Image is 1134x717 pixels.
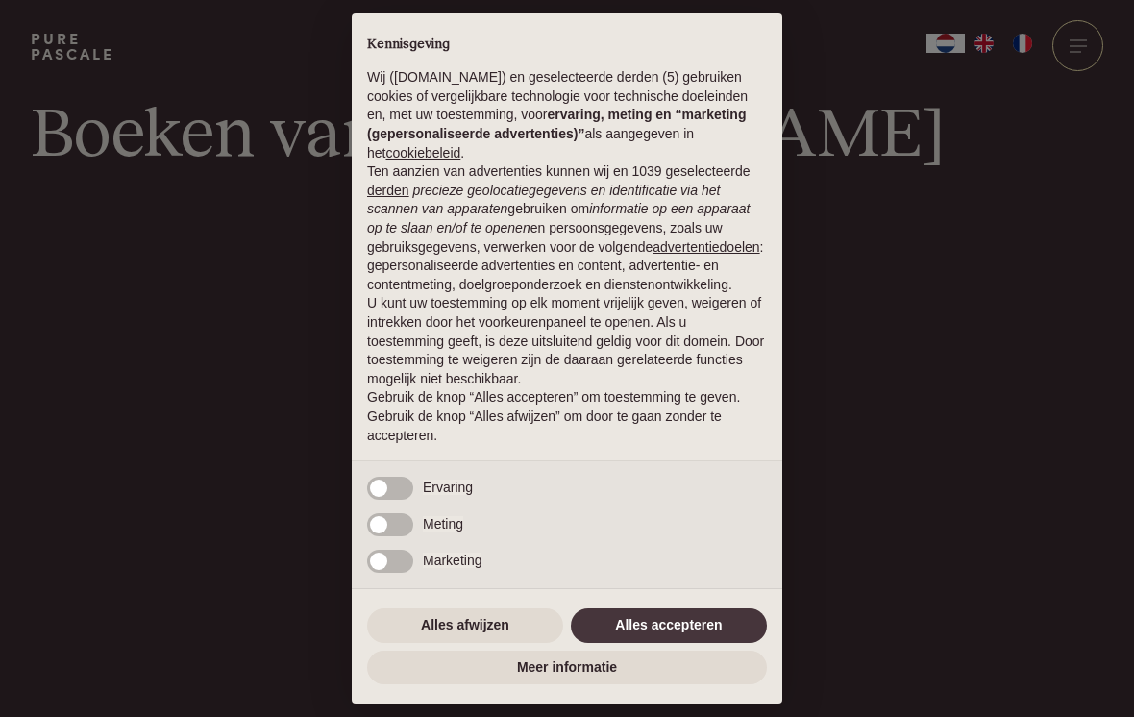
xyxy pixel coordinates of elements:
[653,238,759,258] button: advertentiedoelen
[367,651,767,685] button: Meer informatie
[367,182,409,201] button: derden
[367,37,767,54] h2: Kennisgeving
[423,516,463,532] span: Meting
[367,608,563,643] button: Alles afwijzen
[367,68,767,162] p: Wij ([DOMAIN_NAME]) en geselecteerde derden (5) gebruiken cookies of vergelijkbare technologie vo...
[367,162,767,294] p: Ten aanzien van advertenties kunnen wij en 1039 geselecteerde gebruiken om en persoonsgegevens, z...
[367,201,751,235] em: informatie op een apparaat op te slaan en/of te openen
[571,608,767,643] button: Alles accepteren
[423,553,481,568] span: Marketing
[423,480,473,495] span: Ervaring
[367,183,720,217] em: precieze geolocatiegegevens en identificatie via het scannen van apparaten
[385,145,460,161] a: cookiebeleid
[367,107,746,141] strong: ervaring, meting en “marketing (gepersonaliseerde advertenties)”
[367,294,767,388] p: U kunt uw toestemming op elk moment vrijelijk geven, weigeren of intrekken door het voorkeurenpan...
[367,388,767,445] p: Gebruik de knop “Alles accepteren” om toestemming te geven. Gebruik de knop “Alles afwijzen” om d...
